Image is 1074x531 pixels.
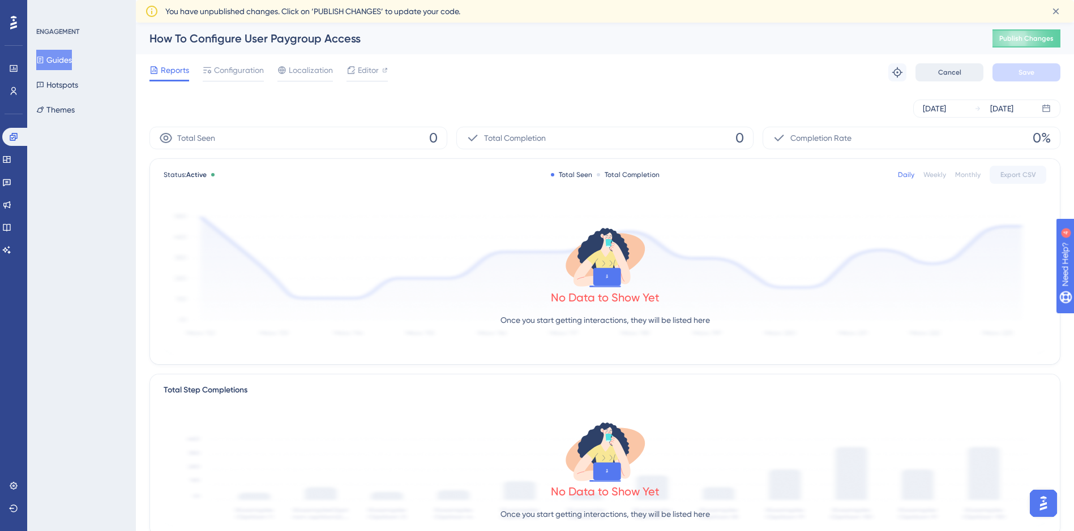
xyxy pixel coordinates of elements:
div: Daily [898,170,914,179]
span: You have unpublished changes. Click on ‘PUBLISH CHANGES’ to update your code. [165,5,460,18]
span: Cancel [938,68,961,77]
span: 0 [429,129,438,147]
span: 0% [1033,129,1051,147]
div: Total Completion [597,170,660,179]
iframe: UserGuiding AI Assistant Launcher [1026,486,1060,520]
span: Status: [164,170,207,179]
button: Save [992,63,1060,81]
span: Completion Rate [790,131,852,145]
span: Active [186,171,207,179]
div: Monthly [955,170,981,179]
button: Hotspots [36,75,78,95]
button: Cancel [915,63,983,81]
p: Once you start getting interactions, they will be listed here [500,313,710,327]
button: Export CSV [990,166,1046,184]
div: 4 [79,6,82,15]
div: ENGAGEMENT [36,27,79,36]
span: Configuration [214,63,264,77]
p: Once you start getting interactions, they will be listed here [500,507,710,521]
div: No Data to Show Yet [551,290,660,305]
div: Weekly [923,170,946,179]
button: Publish Changes [992,29,1060,48]
div: Total Step Completions [164,383,247,397]
div: Total Seen [551,170,592,179]
span: Reports [161,63,189,77]
span: Editor [358,63,379,77]
span: Save [1019,68,1034,77]
span: 0 [735,129,744,147]
span: Export CSV [1000,170,1036,179]
span: Need Help? [27,3,71,16]
button: Themes [36,100,75,120]
div: How To Configure User Paygroup Access [149,31,964,46]
span: Localization [289,63,333,77]
div: No Data to Show Yet [551,483,660,499]
span: Total Seen [177,131,215,145]
span: Total Completion [484,131,546,145]
span: Publish Changes [999,34,1054,43]
div: [DATE] [923,102,946,115]
button: Guides [36,50,72,70]
div: [DATE] [990,102,1013,115]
